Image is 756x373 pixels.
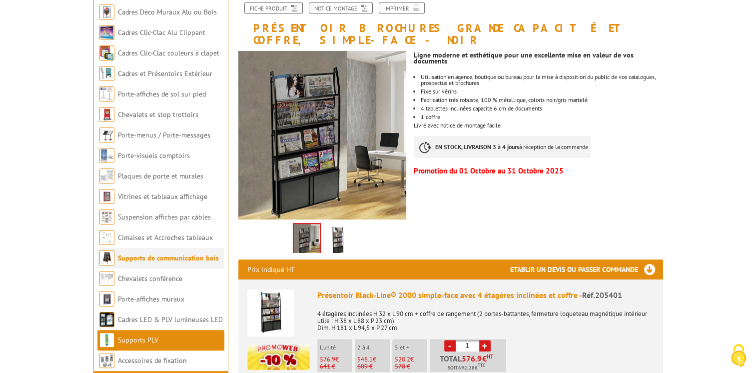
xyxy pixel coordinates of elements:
[99,45,114,60] img: Cadres Clic-Clac couleurs à clapet
[482,354,487,362] span: €
[395,355,410,363] span: 520.2
[99,127,114,142] img: Porte-menus / Porte-messages
[99,291,114,306] img: Porte-affiches muraux
[244,2,303,13] a: Fiche produit
[317,303,654,331] p: 4 étagères inclinées H 32 x L 90 cm + coffre de rangement (2 portes-battantes, fermeture loquetea...
[99,66,114,81] img: Cadres et Présentoirs Extérieur
[99,250,114,265] img: Supports de communication bois
[317,289,654,301] div: Présentoir Black-Line® 2000 simple-face avec 4 étagères inclinées et coffre -
[118,294,184,303] a: Porte-affiches muraux
[118,274,182,283] a: Chevalets conférence
[99,209,114,224] img: Suspension affiches par câbles
[421,97,663,103] li: Fabrication très robuste, 100 % métallique, coloris noir/gris martelé
[99,353,114,368] img: Accessoires de fixation
[320,363,352,370] p: 641 €
[118,233,213,242] a: Cimaises et Accroches tableaux
[432,354,506,372] p: Total
[395,344,427,351] p: 5 et +
[721,339,756,373] button: Cookies (fenêtre modale)
[435,143,519,150] strong: EN STOCK, LIVRAISON 3 à 4 jours
[357,355,373,363] span: 548.1
[99,148,114,163] img: Porte-visuels comptoirs
[99,189,114,204] img: Vitrines et tableaux affichage
[118,171,203,180] a: Plaques de porte et murales
[444,340,456,351] a: -
[118,192,207,201] a: Vitrines et tableaux affichage
[462,354,482,362] span: 576.9
[414,46,670,179] div: Livré avec notice de montage facile
[99,168,114,183] img: Plaques de porte et murales
[478,362,485,368] sup: TTC
[487,353,493,360] sup: HT
[379,2,425,13] a: Imprimer
[320,355,335,363] span: 576.9
[99,86,114,101] img: Porte-affiches de sol sur pied
[421,114,663,120] li: 1 coffre
[326,225,350,256] img: presentoirs_grande_capacite_205401.jpg
[99,4,114,19] img: Cadres Deco Muraux Alu ou Bois
[99,312,114,327] img: Cadres LED & PLV lumineuses LED
[421,74,663,86] li: Utilisation en agence, boutique ou bureau pour la mise à disposition du public de vos catalogues,...
[414,168,663,174] p: Promotion du 01 Octobre au 31 Octobre 2025
[118,356,187,365] a: Accessoires de fixation
[118,7,217,16] a: Cadres Deco Muraux Alu ou Bois
[99,332,114,347] img: Supports PLV
[247,289,294,336] img: Présentoir Black-Line® 2000 simple-face avec 4 étagères inclinées et coffre
[357,344,390,351] p: 2 à 4
[118,69,212,78] a: Cadres et Présentoirs Extérieur
[448,364,485,372] span: Soit €
[479,340,491,351] a: +
[247,259,295,279] p: Prix indiqué HT
[118,28,205,37] a: Cadres Clic-Clac Alu Clippant
[395,363,427,370] p: 578 €
[294,224,320,255] img: presentoir_brochures_grande_capacite_et_coffre_simple_face_205401.jpg
[118,335,158,344] a: Supports PLV
[421,88,663,94] li: Fixe sur vérins
[582,290,622,300] span: Réf.205401
[99,25,114,40] img: Cadres Clic-Clac Alu Clippant
[99,107,114,122] img: Chevalets et stop trottoirs
[118,110,198,119] a: Chevalets et stop trottoirs
[357,363,390,370] p: 609 €
[357,356,390,363] p: €
[99,271,114,286] img: Chevalets conférence
[118,130,210,139] a: Porte-menus / Porte-messages
[99,230,114,245] img: Cimaises et Accroches tableaux
[421,105,663,111] li: 4 tablettes inclinées capacité 6 cm de documents
[118,48,219,57] a: Cadres Clic-Clac couleurs à clapet
[726,343,751,368] img: Cookies (fenêtre modale)
[395,356,427,363] p: €
[510,259,663,279] h3: Etablir un devis ou passer commande
[309,2,373,13] a: Notice Montage
[238,51,407,219] img: presentoir_brochures_grande_capacite_et_coffre_simple_face_205401.jpg
[118,315,223,324] a: Cadres LED & PLV lumineuses LED
[247,344,310,370] img: promotion
[118,253,219,262] a: Supports de communication bois
[118,212,211,221] a: Suspension affiches par câbles
[118,89,206,98] a: Porte-affiches de sol sur pied
[414,50,634,65] strong: Ligne moderne et esthétique pour une excellente mise en valeur de vos documents
[118,151,190,160] a: Porte-visuels comptoirs
[414,136,591,158] p: à réception de la commande
[320,344,352,351] p: L'unité
[458,364,475,372] span: 692,28
[320,356,352,363] p: €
